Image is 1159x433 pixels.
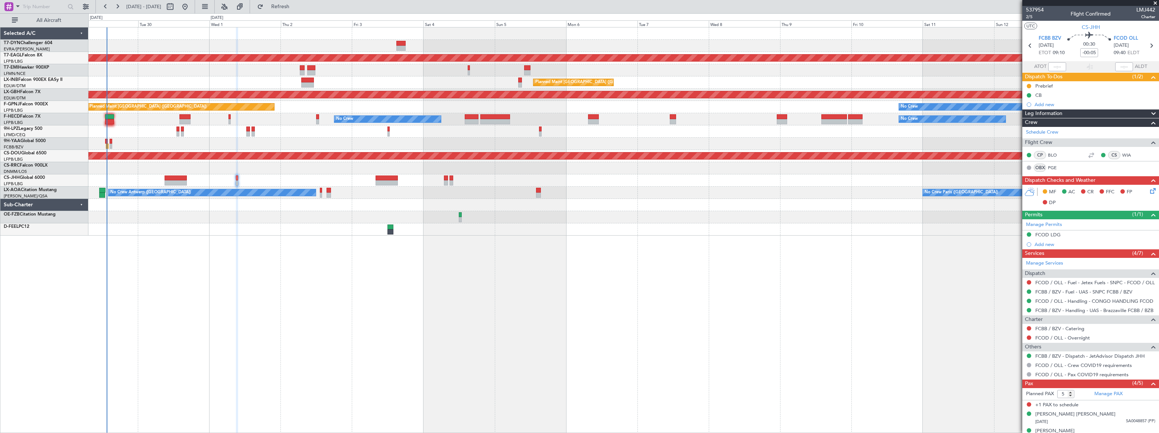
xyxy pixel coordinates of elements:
div: Tue 7 [637,20,709,27]
a: PGE [1048,164,1065,171]
a: F-GPNJFalcon 900EX [4,102,48,106]
span: [DATE] [1035,419,1048,424]
a: LFPB/LBG [4,181,23,187]
a: FCBB / BZV - Catering [1035,325,1084,332]
a: FCBB / BZV - Dispatch - JetAdvisor Dispatch JHH [1035,353,1145,359]
span: Charter [1025,315,1043,324]
a: T7-DYNChallenger 604 [4,41,52,45]
div: Mon 6 [566,20,637,27]
div: No Crew Paris ([GEOGRAPHIC_DATA]) [925,187,998,198]
span: LX-AOA [4,188,21,192]
span: Others [1025,343,1041,351]
a: FCBB/BZV [4,144,23,150]
div: Flight Confirmed [1071,10,1111,18]
span: +1 PAX to schedule [1035,401,1078,409]
div: Sat 11 [923,20,994,27]
a: Manage PAX [1094,390,1123,398]
span: T7-DYN [4,41,20,45]
span: 9H-LPZ [4,127,19,131]
span: ETOT [1039,49,1051,57]
div: Mon 29 [67,20,138,27]
a: DNMM/LOS [4,169,27,174]
span: (4/5) [1132,379,1143,387]
span: FCBB BZV [1039,35,1061,42]
a: OE-FZBCitation Mustang [4,212,56,217]
a: Manage Services [1026,260,1063,267]
div: Wed 8 [709,20,780,27]
span: 09:40 [1114,49,1126,57]
span: AC [1068,188,1075,196]
span: D-FEEL [4,224,19,229]
span: LX-GBH [4,90,20,94]
input: --:-- [1048,62,1066,71]
div: [DATE] [211,15,223,21]
a: FCBB / BZV - Fuel - UAS - SNPC FCBB / BZV [1035,289,1132,295]
span: ALDT [1135,63,1147,70]
a: F-HECDFalcon 7X [4,114,40,119]
span: 537954 [1026,6,1044,14]
span: Refresh [265,4,296,9]
span: LMJ442 [1136,6,1155,14]
label: Planned PAX [1026,390,1054,398]
span: Flight Crew [1025,138,1052,147]
span: F-GPNJ [4,102,20,106]
a: FCOD / OLL - Handling - CONGO HANDLING FCOD [1035,298,1153,304]
div: Thu 9 [780,20,851,27]
div: CB [1035,92,1042,98]
span: 2/5 [1026,14,1044,20]
span: F-HECD [4,114,20,119]
div: Prebrief [1035,83,1053,89]
span: Pax [1025,380,1033,388]
div: Tue 30 [138,20,210,27]
a: FCOD / OLL - Pax COVID19 requirements [1035,371,1129,378]
input: Trip Number [23,1,65,12]
span: FFC [1106,188,1114,196]
a: FCOD / OLL - Fuel - Jetex Fuels - SNPC - FCOD / OLL [1035,279,1155,286]
span: FP [1127,188,1132,196]
a: CS-DOUGlobal 6500 [4,151,46,155]
a: LX-INBFalcon 900EX EASy II [4,78,62,82]
div: Fri 3 [352,20,423,27]
a: LFMN/NCE [4,71,26,76]
span: (4/7) [1132,249,1143,257]
a: T7-EMIHawker 900XP [4,65,49,70]
span: CS-JHH [4,176,20,180]
a: Schedule Crew [1026,129,1058,136]
div: [DATE] [90,15,103,21]
div: No Crew [336,114,353,125]
span: (1/1) [1132,210,1143,218]
button: All Aircraft [8,14,81,26]
span: T7-EAGL [4,53,22,58]
span: MF [1049,188,1056,196]
span: Dispatch To-Dos [1025,73,1062,81]
a: LFPB/LBG [4,59,23,64]
div: No Crew [901,114,918,125]
a: LFPB/LBG [4,120,23,125]
a: LX-AOACitation Mustang [4,188,57,192]
span: 9H-YAA [4,139,20,143]
button: Refresh [254,1,298,13]
span: CS-JHH [1082,23,1100,31]
span: 09:10 [1053,49,1065,57]
div: Planned Maint [GEOGRAPHIC_DATA] ([GEOGRAPHIC_DATA]) [90,101,207,112]
a: FCOD / OLL - Crew COVID19 requirements [1035,362,1132,368]
a: EDLW/DTM [4,83,26,89]
div: No Crew [901,101,918,112]
div: Sun 12 [994,20,1066,27]
div: Planned Maint [GEOGRAPHIC_DATA] ([GEOGRAPHIC_DATA]) [535,77,652,88]
div: FCOD LDG [1035,232,1061,238]
div: Add new [1035,241,1155,247]
a: LFMD/CEQ [4,132,25,138]
div: Wed 1 [210,20,281,27]
span: (1/2) [1132,73,1143,81]
a: Manage Permits [1026,221,1062,229]
span: [DATE] [1039,42,1054,49]
a: LX-GBHFalcon 7X [4,90,40,94]
div: CS [1108,151,1120,159]
span: LX-INB [4,78,18,82]
span: Services [1025,249,1044,258]
div: CP [1034,151,1046,159]
span: T7-EMI [4,65,18,70]
span: DP [1049,199,1056,207]
a: LFPB/LBG [4,108,23,113]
